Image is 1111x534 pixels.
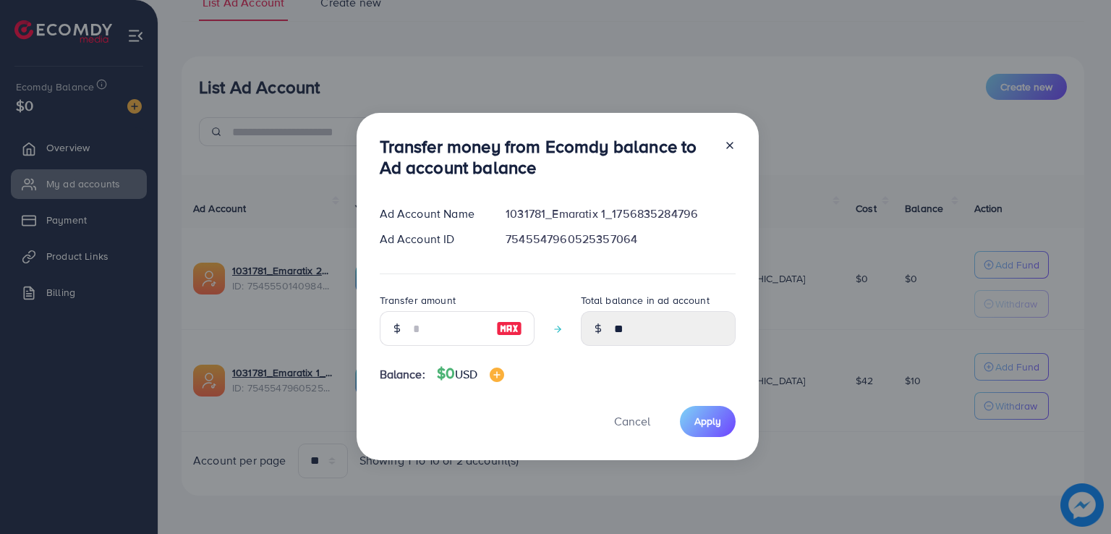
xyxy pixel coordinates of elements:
div: Ad Account ID [368,231,495,247]
span: Apply [694,414,721,428]
button: Cancel [596,406,668,437]
div: 7545547960525357064 [494,231,746,247]
button: Apply [680,406,736,437]
span: Balance: [380,366,425,383]
h3: Transfer money from Ecomdy balance to Ad account balance [380,136,712,178]
label: Transfer amount [380,293,456,308]
label: Total balance in ad account [581,293,710,308]
img: image [490,368,504,382]
img: image [496,320,522,337]
div: 1031781_Emaratix 1_1756835284796 [494,205,746,222]
h4: $0 [437,365,504,383]
span: Cancel [614,413,650,429]
div: Ad Account Name [368,205,495,222]
span: USD [455,366,477,382]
